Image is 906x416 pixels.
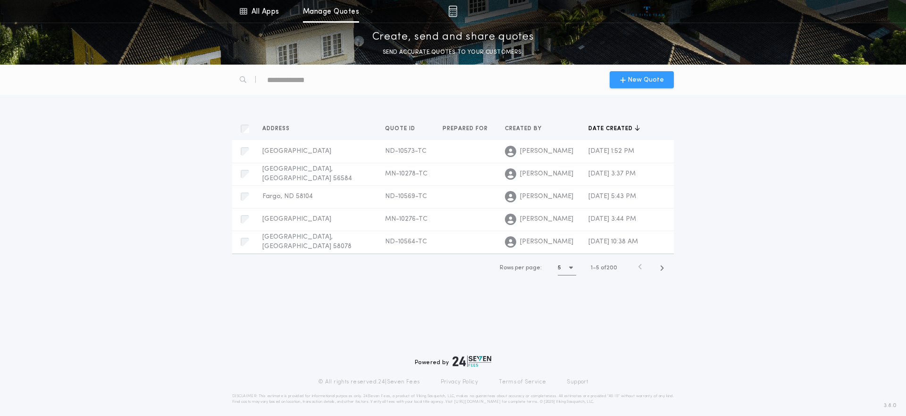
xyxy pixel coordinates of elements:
[505,124,549,133] button: Created by
[453,356,491,367] img: logo
[385,148,427,155] span: ND-10573-TC
[385,124,422,133] button: Quote ID
[232,393,674,405] p: DISCLAIMER: This estimate is provided for informational purposes only. 24|Seven Fees, a product o...
[520,192,573,201] span: [PERSON_NAME]
[610,71,674,88] button: New Quote
[385,238,427,245] span: ND-10564-TC
[415,356,491,367] div: Powered by
[385,216,428,223] span: MN-10276-TC
[628,75,664,85] span: New Quote
[454,400,501,404] a: [URL][DOMAIN_NAME]
[588,193,636,200] span: [DATE] 5:43 PM
[588,125,635,133] span: Date created
[884,401,897,410] span: 3.8.0
[385,193,427,200] span: ND-10569-TC
[262,233,352,250] span: [GEOGRAPHIC_DATA], [GEOGRAPHIC_DATA] 58078
[500,265,542,271] span: Rows per page:
[318,378,420,386] p: © All rights reserved. 24|Seven Fees
[558,260,576,275] button: 5
[443,125,490,133] span: Prepared for
[588,238,638,245] span: [DATE] 10:38 AM
[448,6,457,17] img: img
[262,125,292,133] span: Address
[505,125,544,133] span: Created by
[385,125,417,133] span: Quote ID
[588,124,640,133] button: Date created
[588,216,636,223] span: [DATE] 3:44 PM
[520,215,573,224] span: [PERSON_NAME]
[520,169,573,179] span: [PERSON_NAME]
[262,216,331,223] span: [GEOGRAPHIC_DATA]
[591,265,593,271] span: 1
[601,264,617,272] span: of 200
[520,147,573,156] span: [PERSON_NAME]
[629,7,665,16] img: vs-icon
[383,48,523,57] p: SEND ACCURATE QUOTES TO YOUR CUSTOMERS.
[262,148,331,155] span: [GEOGRAPHIC_DATA]
[499,378,546,386] a: Terms of Service
[567,378,588,386] a: Support
[372,30,534,45] p: Create, send and share quotes
[262,166,352,182] span: [GEOGRAPHIC_DATA], [GEOGRAPHIC_DATA] 56584
[588,148,634,155] span: [DATE] 1:52 PM
[441,378,478,386] a: Privacy Policy
[558,263,561,273] h1: 5
[520,237,573,247] span: [PERSON_NAME]
[588,170,636,177] span: [DATE] 3:37 PM
[596,265,599,271] span: 5
[262,193,313,200] span: Fargo, ND 58104
[262,124,297,133] button: Address
[385,170,428,177] span: MN-10278-TC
